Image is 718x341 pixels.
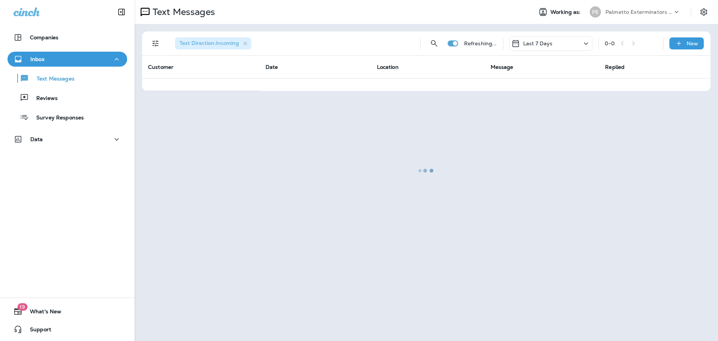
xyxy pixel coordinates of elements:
[111,4,132,19] button: Collapse Sidebar
[30,34,58,40] p: Companies
[17,303,27,311] span: 19
[7,109,127,125] button: Survey Responses
[29,115,84,122] p: Survey Responses
[30,136,43,142] p: Data
[7,304,127,319] button: 19What's New
[7,30,127,45] button: Companies
[7,90,127,106] button: Reviews
[7,52,127,67] button: Inbox
[687,40,698,46] p: New
[7,322,127,337] button: Support
[22,308,61,317] span: What's New
[29,95,58,102] p: Reviews
[22,326,51,335] span: Support
[7,70,127,86] button: Text Messages
[7,132,127,147] button: Data
[29,76,74,83] p: Text Messages
[30,56,45,62] p: Inbox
